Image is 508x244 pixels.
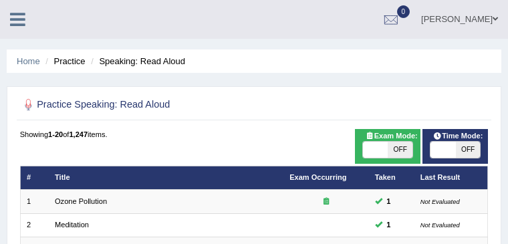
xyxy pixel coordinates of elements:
h2: Practice Speaking: Read Aloud [20,96,310,114]
span: You cannot take this question anymore [382,196,395,208]
span: OFF [388,142,412,158]
span: Time Mode: [428,130,487,142]
small: Not Evaluated [420,198,460,205]
li: Practice [42,55,85,68]
td: 2 [20,213,49,237]
a: Home [17,56,40,66]
span: You cannot take this question anymore [382,219,395,231]
small: Not Evaluated [420,221,460,229]
b: 1-20 [48,130,63,138]
li: Speaking: Read Aloud [88,55,185,68]
span: OFF [455,142,480,158]
a: Exam Occurring [289,173,346,181]
a: Meditation [55,221,89,229]
th: Title [49,166,283,189]
td: 1 [20,190,49,213]
th: Last Result [414,166,488,189]
a: Ozone Pollution [55,197,107,205]
span: 0 [397,5,410,18]
b: 1,247 [69,130,88,138]
span: Exam Mode: [360,130,422,142]
th: # [20,166,49,189]
div: Exam occurring question [289,197,362,207]
div: Showing of items. [20,129,489,140]
th: Taken [368,166,414,189]
div: Show exams occurring in exams [355,129,420,164]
